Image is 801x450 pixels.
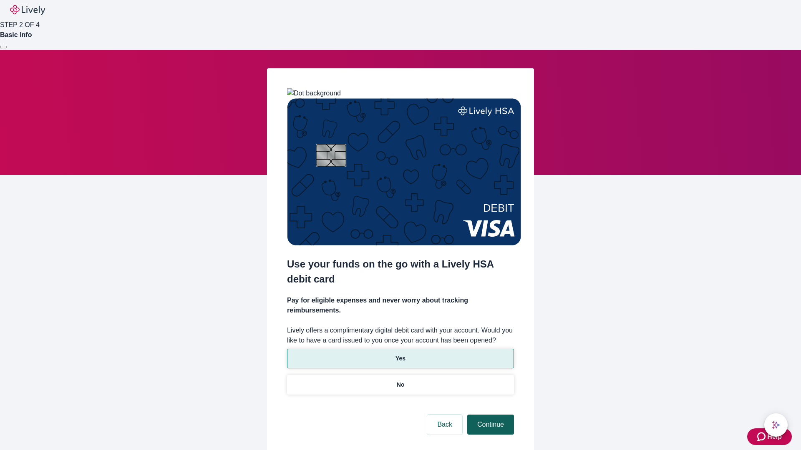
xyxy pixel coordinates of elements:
h2: Use your funds on the go with a Lively HSA debit card [287,257,514,287]
p: No [397,380,405,389]
p: Yes [395,354,406,363]
label: Lively offers a complimentary digital debit card with your account. Would you like to have a card... [287,325,514,345]
button: Yes [287,349,514,368]
img: Debit card [287,98,521,245]
button: chat [764,413,788,437]
button: Zendesk support iconHelp [747,428,792,445]
button: Back [427,415,462,435]
svg: Zendesk support icon [757,432,767,442]
button: Continue [467,415,514,435]
img: Lively [10,5,45,15]
span: Help [767,432,782,442]
svg: Lively AI Assistant [772,421,780,429]
button: No [287,375,514,395]
h4: Pay for eligible expenses and never worry about tracking reimbursements. [287,295,514,315]
img: Dot background [287,88,341,98]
